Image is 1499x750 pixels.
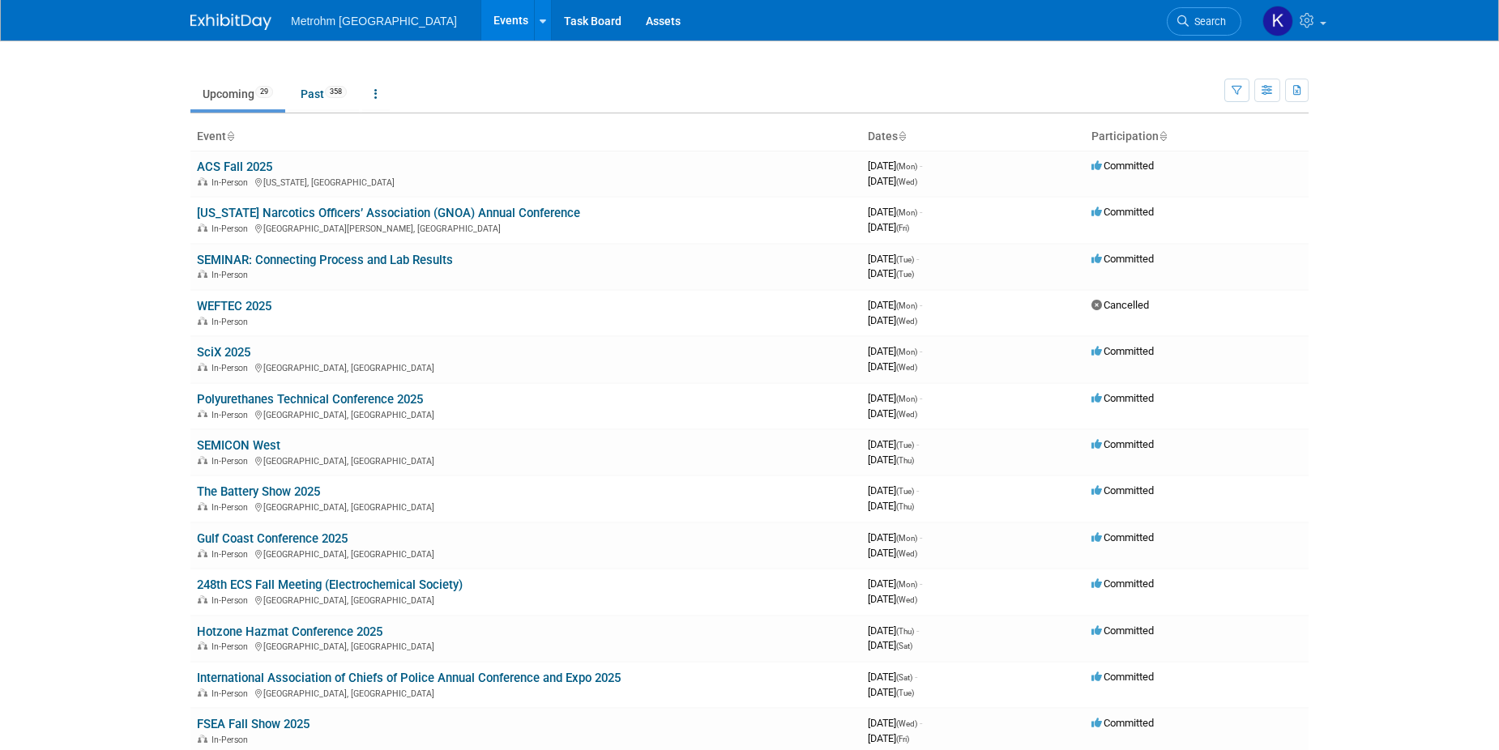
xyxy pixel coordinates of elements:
span: - [916,438,919,450]
a: Search [1167,7,1241,36]
img: In-Person Event [198,363,207,371]
span: [DATE] [868,639,912,651]
span: [DATE] [868,407,917,420]
img: In-Person Event [198,270,207,278]
span: (Wed) [896,549,917,558]
span: In-Person [211,410,253,420]
span: [DATE] [868,500,914,512]
span: [DATE] [868,299,922,311]
a: SEMINAR: Connecting Process and Lab Results [197,253,453,267]
th: Dates [861,123,1085,151]
span: Committed [1091,624,1154,637]
span: In-Person [211,735,253,745]
div: [GEOGRAPHIC_DATA], [GEOGRAPHIC_DATA] [197,547,855,560]
span: (Mon) [896,162,917,171]
span: [DATE] [868,577,922,590]
span: (Tue) [896,255,914,264]
span: - [920,531,922,543]
span: In-Person [211,641,253,652]
span: Committed [1091,160,1154,172]
span: - [920,299,922,311]
span: (Thu) [896,456,914,465]
span: (Tue) [896,487,914,496]
img: Kraig Kmiotek [1262,6,1293,36]
span: Committed [1091,717,1154,729]
span: [DATE] [868,345,922,357]
img: In-Person Event [198,688,207,697]
span: - [920,206,922,218]
th: Event [190,123,861,151]
span: In-Person [211,595,253,606]
span: (Mon) [896,534,917,543]
span: In-Person [211,270,253,280]
span: - [916,253,919,265]
span: Committed [1091,392,1154,404]
span: (Tue) [896,270,914,279]
a: International Association of Chiefs of Police Annual Conference and Expo 2025 [197,671,621,685]
img: In-Person Event [198,549,207,557]
span: (Thu) [896,502,914,511]
a: WEFTEC 2025 [197,299,271,313]
img: In-Person Event [198,641,207,650]
a: Gulf Coast Conference 2025 [197,531,348,546]
span: In-Person [211,224,253,234]
span: [DATE] [868,732,909,744]
a: Hotzone Hazmat Conference 2025 [197,624,382,639]
span: 358 [325,86,347,98]
span: [DATE] [868,531,922,543]
span: (Wed) [896,595,917,604]
span: [DATE] [868,717,922,729]
img: In-Person Event [198,177,207,185]
div: [GEOGRAPHIC_DATA], [GEOGRAPHIC_DATA] [197,360,855,373]
span: (Sat) [896,673,912,682]
img: In-Person Event [198,410,207,418]
span: Committed [1091,671,1154,683]
a: 248th ECS Fall Meeting (Electrochemical Society) [197,577,463,592]
span: Committed [1091,345,1154,357]
a: Sort by Start Date [898,130,906,143]
span: [DATE] [868,267,914,279]
a: Sort by Event Name [226,130,234,143]
span: In-Person [211,363,253,373]
span: In-Person [211,502,253,513]
span: Committed [1091,531,1154,543]
span: In-Person [211,317,253,327]
span: - [920,577,922,590]
span: In-Person [211,688,253,699]
span: (Mon) [896,394,917,403]
span: [DATE] [868,392,922,404]
th: Participation [1085,123,1309,151]
span: Cancelled [1091,299,1149,311]
span: [DATE] [868,624,919,637]
span: - [916,484,919,496]
div: [GEOGRAPHIC_DATA], [GEOGRAPHIC_DATA] [197,639,855,652]
a: Polyurethanes Technical Conference 2025 [197,392,423,407]
span: [DATE] [868,671,917,683]
img: In-Person Event [198,735,207,743]
span: (Wed) [896,177,917,186]
img: In-Person Event [198,595,207,603]
a: ACS Fall 2025 [197,160,272,174]
span: (Wed) [896,363,917,372]
span: In-Person [211,177,253,188]
a: Upcoming29 [190,79,285,109]
span: (Mon) [896,347,917,356]
span: (Fri) [896,224,909,232]
span: [DATE] [868,360,917,373]
a: The Battery Show 2025 [197,484,320,499]
span: [DATE] [868,160,922,172]
span: (Mon) [896,301,917,310]
span: (Tue) [896,688,914,697]
img: In-Person Event [198,456,207,464]
span: Committed [1091,253,1154,265]
span: (Thu) [896,627,914,636]
span: (Wed) [896,317,917,326]
img: In-Person Event [198,224,207,232]
div: [GEOGRAPHIC_DATA], [GEOGRAPHIC_DATA] [197,454,855,467]
span: Committed [1091,438,1154,450]
span: [DATE] [868,547,917,559]
div: [GEOGRAPHIC_DATA][PERSON_NAME], [GEOGRAPHIC_DATA] [197,221,855,234]
a: FSEA Fall Show 2025 [197,717,310,731]
img: In-Person Event [198,502,207,510]
span: Committed [1091,484,1154,496]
